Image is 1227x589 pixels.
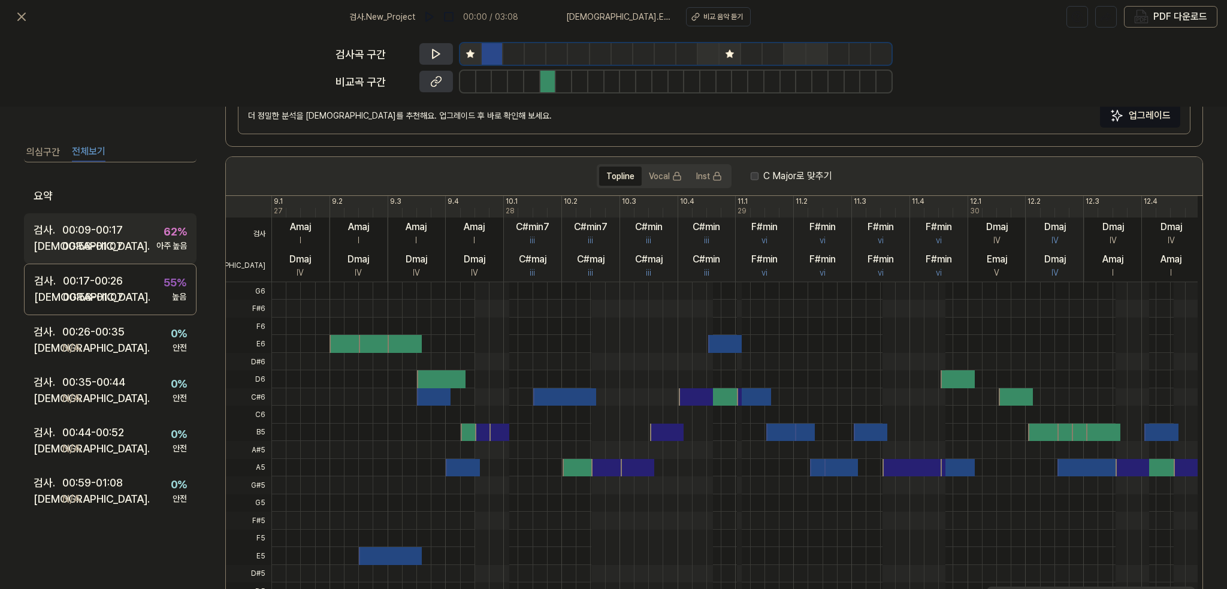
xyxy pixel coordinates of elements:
[62,475,123,491] div: 00:59 - 01:08
[751,220,778,234] div: F#min
[1051,234,1059,247] div: IV
[226,406,271,423] span: C6
[238,97,1190,134] div: 더 정밀한 분석을 [DEMOGRAPHIC_DATA]를 추천해요. 업그레이드 후 바로 확인해 보세요.
[34,491,62,507] div: [DEMOGRAPHIC_DATA] .
[1134,10,1149,24] img: PDF Download
[635,220,663,234] div: C#min
[26,143,60,162] button: 의심구간
[686,7,751,26] button: 비교 음악 듣기
[34,424,62,440] div: 검사 .
[63,273,123,289] div: 00:17 - 00:26
[348,220,369,234] div: Amaj
[646,267,651,279] div: iii
[986,220,1008,234] div: Dmaj
[173,392,187,404] div: 안전
[809,252,836,267] div: F#min
[63,289,123,305] div: 00:58 - 01:07
[646,234,651,247] div: iii
[173,493,187,505] div: 안전
[171,325,187,342] div: 0 %
[274,206,283,216] div: 27
[936,234,942,247] div: vi
[704,234,709,247] div: iii
[289,252,311,267] div: Dmaj
[349,11,415,23] span: 검사 . New_Project
[406,220,427,234] div: Amaj
[1170,267,1172,279] div: I
[464,252,485,267] div: Dmaj
[297,267,304,279] div: IV
[226,424,271,441] span: B5
[164,223,187,240] div: 62 %
[226,565,271,582] span: D#5
[34,390,62,406] div: [DEMOGRAPHIC_DATA] .
[34,324,62,340] div: 검사 .
[355,267,362,279] div: IV
[34,475,62,491] div: 검사 .
[300,234,301,247] div: I
[226,530,271,547] span: F5
[1144,196,1158,207] div: 12.4
[1100,11,1112,23] img: share
[878,267,884,279] div: vi
[622,196,636,207] div: 10.3
[588,234,593,247] div: iii
[226,250,271,282] span: [DEMOGRAPHIC_DATA]
[171,376,187,392] div: 0 %
[1071,11,1083,23] img: help
[226,218,271,250] span: 검사
[1100,104,1180,128] button: 업그레이드
[1168,234,1175,247] div: IV
[62,340,80,356] div: N/A
[868,220,894,234] div: F#min
[693,252,720,267] div: C#min
[62,374,125,390] div: 00:35 - 00:44
[463,11,518,23] div: 00:00 / 03:08
[226,547,271,564] span: E5
[566,11,672,23] span: [DEMOGRAPHIC_DATA] . Ever Since Day One
[274,196,283,207] div: 9.1
[34,273,63,289] div: 검사 .
[854,196,866,207] div: 11.3
[226,335,271,352] span: E6
[226,494,271,512] span: G5
[506,196,518,207] div: 10.1
[226,353,271,370] span: D#6
[448,196,459,207] div: 9.4
[1027,196,1041,207] div: 12.2
[970,196,981,207] div: 12.1
[226,441,271,458] span: A#5
[635,252,663,267] div: C#maj
[473,234,475,247] div: I
[415,234,417,247] div: I
[424,11,436,23] img: play
[820,267,826,279] div: vi
[226,318,271,335] span: F6
[704,267,709,279] div: iii
[171,476,187,493] div: 0 %
[1160,252,1181,267] div: Amaj
[156,240,187,252] div: 아주 높음
[994,267,999,279] div: V
[226,512,271,529] span: F#5
[62,222,123,238] div: 00:09 - 00:17
[689,167,729,186] button: Inst
[1110,108,1124,123] img: Sparkles
[1044,252,1066,267] div: Dmaj
[226,388,271,406] span: C#6
[62,424,124,440] div: 00:44 - 00:52
[413,267,420,279] div: IV
[738,196,748,207] div: 11.1
[406,252,427,267] div: Dmaj
[332,196,343,207] div: 9.2
[878,234,884,247] div: vi
[173,342,187,354] div: 안전
[34,440,62,457] div: [DEMOGRAPHIC_DATA] .
[970,206,980,216] div: 30
[588,267,593,279] div: iii
[926,220,952,234] div: F#min
[599,167,642,186] button: Topline
[516,220,549,234] div: C#min7
[172,291,186,303] div: 높음
[1102,252,1123,267] div: Amaj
